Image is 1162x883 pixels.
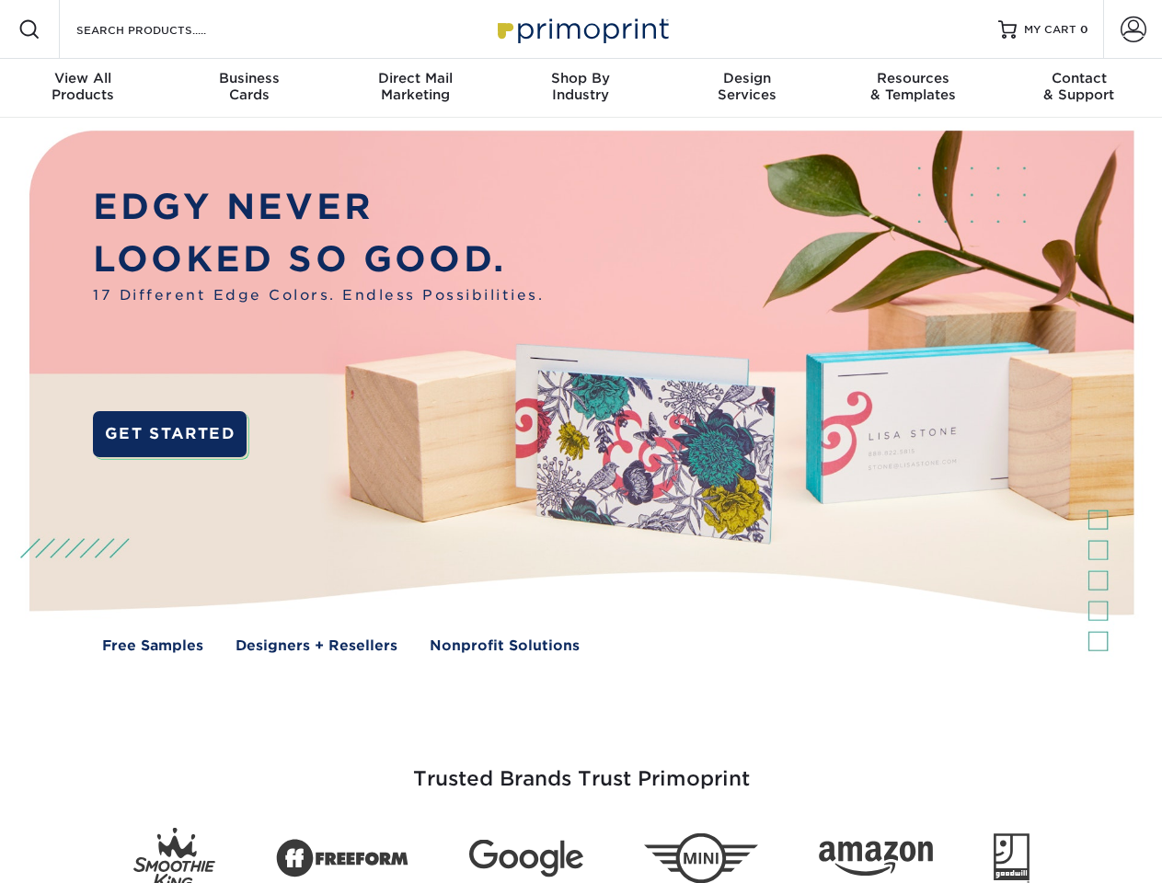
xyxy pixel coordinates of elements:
img: Google [469,840,583,877]
span: MY CART [1024,22,1076,38]
img: Primoprint [489,9,673,49]
a: BusinessCards [166,59,331,118]
img: Amazon [819,842,933,877]
div: Services [664,70,830,103]
a: Contact& Support [996,59,1162,118]
a: Free Samples [102,636,203,657]
p: EDGY NEVER [93,181,544,234]
span: Business [166,70,331,86]
h3: Trusted Brands Trust Primoprint [43,723,1120,813]
img: Goodwill [994,833,1030,883]
input: SEARCH PRODUCTS..... [75,18,254,40]
a: Nonprofit Solutions [430,636,580,657]
span: Contact [996,70,1162,86]
p: LOOKED SO GOOD. [93,234,544,286]
a: Shop ByIndustry [498,59,663,118]
span: Design [664,70,830,86]
a: GET STARTED [93,411,247,457]
a: Resources& Templates [830,59,995,118]
div: & Support [996,70,1162,103]
div: Marketing [332,70,498,103]
a: Designers + Resellers [236,636,397,657]
div: Cards [166,70,331,103]
span: Direct Mail [332,70,498,86]
span: 0 [1080,23,1088,36]
span: 17 Different Edge Colors. Endless Possibilities. [93,285,544,306]
div: & Templates [830,70,995,103]
span: Resources [830,70,995,86]
a: DesignServices [664,59,830,118]
div: Industry [498,70,663,103]
a: Direct MailMarketing [332,59,498,118]
span: Shop By [498,70,663,86]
